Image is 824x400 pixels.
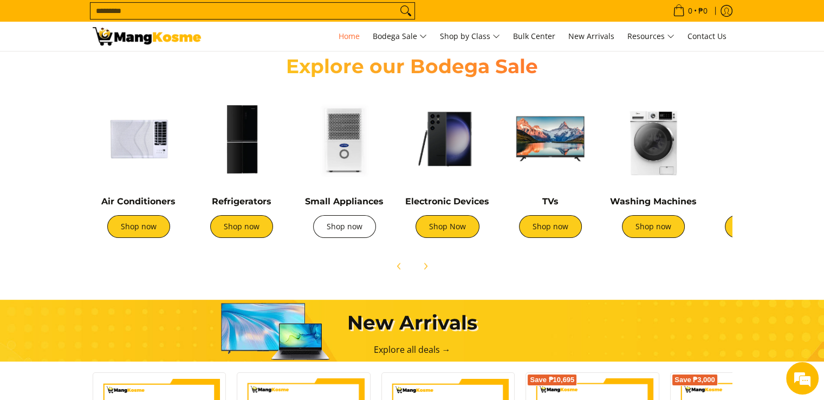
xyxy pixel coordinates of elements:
[313,215,376,238] a: Shop now
[697,7,709,15] span: ₱0
[563,22,620,51] a: New Arrivals
[305,196,384,207] a: Small Appliances
[610,196,697,207] a: Washing Machines
[686,7,694,15] span: 0
[687,31,726,41] span: Contact Us
[519,215,582,238] a: Shop now
[622,22,680,51] a: Resources
[339,31,360,41] span: Home
[367,22,432,51] a: Bodega Sale
[387,254,411,278] button: Previous
[255,54,569,79] h2: Explore our Bodega Sale
[504,93,596,185] img: TVs
[622,215,685,238] a: Shop now
[212,22,732,51] nav: Main Menu
[405,196,489,207] a: Electronic Devices
[333,22,365,51] a: Home
[413,254,437,278] button: Next
[374,344,451,356] a: Explore all deals →
[299,93,391,185] img: Small Appliances
[373,30,427,43] span: Bodega Sale
[607,93,699,185] img: Washing Machines
[710,93,802,185] img: Cookers
[670,5,711,17] span: •
[542,196,559,207] a: TVs
[568,31,614,41] span: New Arrivals
[674,377,715,383] span: Save ₱3,000
[212,196,271,207] a: Refrigerators
[434,22,505,51] a: Shop by Class
[101,196,176,207] a: Air Conditioners
[627,30,674,43] span: Resources
[513,31,555,41] span: Bulk Center
[401,93,494,185] img: Electronic Devices
[508,22,561,51] a: Bulk Center
[397,3,414,19] button: Search
[93,27,201,46] img: Mang Kosme: Your Home Appliances Warehouse Sale Partner!
[725,215,788,238] a: Shop now
[196,93,288,185] img: Refrigerators
[93,93,185,185] img: Air Conditioners
[530,377,574,383] span: Save ₱10,695
[682,22,732,51] a: Contact Us
[107,215,170,238] a: Shop now
[440,30,500,43] span: Shop by Class
[210,215,273,238] a: Shop now
[416,215,479,238] a: Shop Now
